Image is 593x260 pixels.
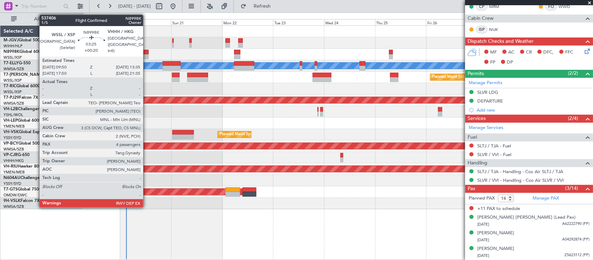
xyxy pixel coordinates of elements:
[468,115,486,123] span: Services
[3,187,18,192] span: T7-GTS
[3,43,23,49] a: WIHH/HLP
[565,49,573,56] span: FFC
[469,80,502,87] a: Manage Permits
[3,130,57,134] a: VH-VSKGlobal Express XRS
[3,84,16,88] span: T7-RIC
[469,195,495,202] label: Planned PAX
[477,245,514,252] div: [PERSON_NAME]
[3,187,41,192] a: T7-GTSGlobal 7500
[3,66,24,72] a: WMSA/SZB
[562,221,590,227] span: A62222790 (PP)
[3,141,42,146] a: VP-BCYGlobal 5000
[118,3,151,9] span: [DATE] - [DATE]
[3,61,19,65] span: T7-ELLY
[476,3,487,10] div: CP
[508,49,514,56] span: AC
[3,38,19,42] span: M-JGVJ
[3,50,19,54] span: N8998K
[468,185,475,193] span: Pax
[248,4,277,9] span: Refresh
[273,19,324,25] div: Tue 23
[3,164,18,169] span: VH-RIU
[3,55,22,60] a: WSSL/XSP
[477,253,489,258] span: [DATE]
[477,230,514,237] div: [PERSON_NAME]
[3,181,21,186] a: YSSY/SYD
[18,17,73,22] span: All Aircraft
[3,89,22,95] a: WSSL/XSP
[3,119,18,123] span: VH-LEP
[3,135,21,140] a: YSSY/SYD
[3,96,38,100] a: T7-PJ29Falcon 7X
[3,101,24,106] a: WMSA/SZB
[490,59,495,66] span: FP
[533,195,559,202] a: Manage PAX
[8,14,75,25] button: All Aircraft
[476,26,487,33] div: ISP
[477,98,503,104] div: DEPARTURE
[171,19,222,25] div: Sun 21
[562,237,590,243] span: A04292874 (PP)
[220,129,300,140] div: Planned Maint Sydney ([PERSON_NAME] Intl)
[3,199,20,203] span: 9H-VSLK
[565,252,590,258] span: Z5623112 (PP)
[432,72,514,82] div: Planned Maint [GEOGRAPHIC_DATA] (Seletar)
[237,1,279,12] button: Refresh
[477,205,520,212] span: +11 PAX to schedule
[3,78,22,83] a: WSSL/XSP
[3,176,20,180] span: N604AU
[120,19,171,25] div: Sat 20
[468,159,487,167] span: Handling
[477,177,564,183] a: SLVR / VVI - Handling - Cco Air SLVR / VVI
[477,214,576,221] div: [PERSON_NAME] [PERSON_NAME] (Lead Pax)
[477,169,563,174] a: SLTJ / TJA - Handling - Cco Air SLTJ / TJA
[468,70,484,78] span: Permits
[568,115,578,122] span: (2/4)
[469,124,503,131] a: Manage Services
[3,107,18,111] span: VH-L2B
[477,107,590,113] div: Add new
[3,96,19,100] span: T7-PJ29
[3,124,25,129] a: YMEN/MEB
[84,14,96,20] div: [DATE]
[565,185,578,192] span: (3/14)
[507,59,513,66] span: DP
[468,133,477,141] span: Fuel
[3,84,40,88] a: T7-RICGlobal 6000
[3,38,42,42] a: M-JGVJGlobal 5000
[222,19,273,25] div: Mon 22
[490,49,497,56] span: MF
[3,61,31,65] a: T7-ELLYG-550
[3,107,48,111] a: VH-L2BChallenger 604
[3,130,19,134] span: VH-VSK
[3,153,30,157] a: VP-CJRG-650
[3,153,18,157] span: VP-CJR
[3,119,41,123] a: VH-LEPGlobal 6000
[559,3,574,10] a: WWD
[3,50,43,54] a: N8998KGlobal 6000
[489,3,505,10] a: MRM
[3,147,24,152] a: WMSA/SZB
[3,112,23,117] a: YSHL/WOL
[468,15,494,23] span: Cabin Crew
[543,49,554,56] span: DFC,
[477,222,489,227] span: [DATE]
[568,70,578,77] span: (2/2)
[468,38,534,46] span: Dispatch Checks and Weather
[324,19,375,25] div: Wed 24
[69,19,120,25] div: Fri 19
[545,3,557,10] div: FO
[3,193,27,198] a: OMDW/DWC
[477,89,498,95] div: SLVR LDG
[477,152,511,157] a: SLVR / VVI - Fuel
[477,143,511,149] a: SLTJ / TJA - Fuel
[3,170,25,175] a: YMEN/MEB
[426,19,477,25] div: Fri 26
[21,1,61,11] input: Trip Number
[477,237,489,243] span: [DATE]
[3,158,24,163] a: VHHH/HKG
[3,141,18,146] span: VP-BCY
[526,49,532,56] span: CR
[3,73,44,77] span: T7-[PERSON_NAME]
[375,19,426,25] div: Thu 25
